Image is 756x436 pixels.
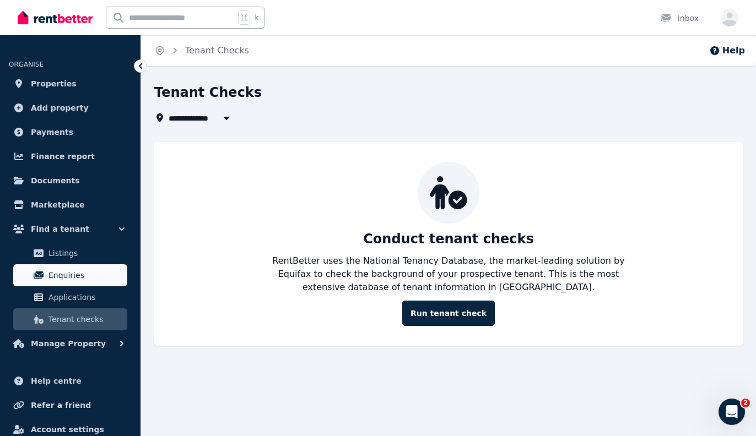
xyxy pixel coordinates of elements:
span: Refer a friend [31,399,91,412]
a: Help centre [9,370,132,392]
p: Conduct tenant checks [363,230,534,248]
a: Finance report [9,145,132,167]
p: RentBetter uses the National Tenancy Database, the market-leading solution by Equifax to check th... [263,254,634,294]
nav: Breadcrumb [141,35,262,66]
a: Applications [13,286,127,308]
span: Enquiries [48,269,123,282]
h1: Tenant Checks [154,84,262,101]
span: k [255,13,258,22]
iframe: Intercom live chat [719,399,745,425]
a: Enquiries [13,264,127,286]
span: Help centre [31,374,82,388]
span: 2 [741,399,750,407]
a: Tenant checks [13,308,127,330]
a: Payments [9,121,132,143]
span: Applications [48,291,123,304]
span: Add property [31,101,89,115]
span: Account settings [31,423,104,436]
button: Find a tenant [9,218,132,240]
a: Add property [9,97,132,119]
a: Properties [9,73,132,95]
span: Listings [48,247,123,260]
a: Refer a friend [9,394,132,416]
span: Tenant checks [48,313,123,326]
span: Find a tenant [31,222,89,236]
span: Manage Property [31,337,106,350]
span: Marketplace [31,198,84,211]
span: Documents [31,174,80,187]
a: Documents [9,170,132,192]
span: Properties [31,77,77,90]
img: RentBetter [18,9,93,26]
div: Inbox [660,13,699,24]
a: Run tenant check [402,301,495,326]
span: ORGANISE [9,61,44,68]
button: Help [709,44,745,57]
a: Listings [13,242,127,264]
span: Payments [31,126,73,139]
a: Tenant Checks [185,45,249,56]
button: Manage Property [9,333,132,355]
a: Marketplace [9,194,132,216]
span: Finance report [31,150,95,163]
